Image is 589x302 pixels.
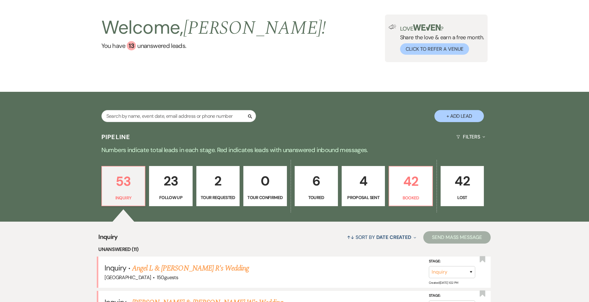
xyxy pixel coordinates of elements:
[247,171,283,191] p: 0
[295,166,338,206] a: 6Toured
[153,194,188,201] p: Follow Up
[429,258,475,265] label: Stage:
[247,194,283,201] p: Tour Confirmed
[101,133,130,141] h3: Pipeline
[153,171,188,191] p: 23
[196,166,240,206] a: 2Tour Requested
[413,24,441,31] img: weven-logo-green.svg
[393,194,428,201] p: Booked
[149,166,192,206] a: 23Follow Up
[243,166,287,206] a: 0Tour Confirmed
[299,171,334,191] p: 6
[423,231,491,244] button: Send Mass Message
[106,171,141,192] p: 53
[376,234,411,240] span: Date Created
[393,171,428,192] p: 42
[429,281,458,285] span: Created: [DATE] 1:02 PM
[445,171,480,191] p: 42
[105,274,151,281] span: [GEOGRAPHIC_DATA]
[132,263,249,274] a: Angel L & [PERSON_NAME] R's Wedding
[127,41,136,50] div: 13
[346,194,381,201] p: Proposal Sent
[106,194,141,201] p: Inquiry
[72,145,517,155] p: Numbers indicate total leads in each stage. Red indicates leads with unanswered inbound messages.
[441,166,484,206] a: 42Lost
[101,41,326,50] a: You have 13 unanswered leads.
[299,194,334,201] p: Toured
[389,24,396,29] img: loud-speaker-illustration.svg
[157,274,178,281] span: 150 guests
[105,263,126,273] span: Inquiry
[183,14,326,42] span: [PERSON_NAME] !
[101,110,256,122] input: Search by name, event date, email address or phone number
[200,171,236,191] p: 2
[98,232,118,245] span: Inquiry
[445,194,480,201] p: Lost
[101,15,326,41] h2: Welcome,
[434,110,484,122] button: + Add Lead
[429,292,475,299] label: Stage:
[98,245,491,253] li: Unanswered (11)
[342,166,385,206] a: 4Proposal Sent
[396,24,484,55] div: Share the love & earn a free month.
[400,24,484,32] p: Love ?
[344,229,419,245] button: Sort By Date Created
[346,171,381,191] p: 4
[200,194,236,201] p: Tour Requested
[400,43,469,55] button: Click to Refer a Venue
[389,166,433,206] a: 42Booked
[347,234,354,240] span: ↑↓
[101,166,145,206] a: 53Inquiry
[454,129,488,145] button: Filters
